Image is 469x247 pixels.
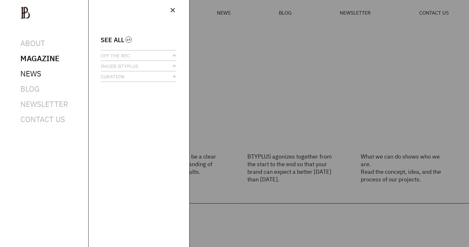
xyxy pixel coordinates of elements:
[101,74,124,79] span: CURATION
[20,38,45,48] a: ABOUT
[20,99,68,109] a: NEWSLETTER
[101,71,177,81] a: CURATION
[20,53,59,63] span: MAGAZINE
[20,114,65,124] a: CONTACT US
[101,50,177,61] a: OFF THE REC
[101,37,124,42] span: SEE ALL
[101,61,177,71] a: INSIDE BTYPLUS
[101,53,130,58] span: OFF THE REC
[20,84,40,94] a: BLOG
[169,6,177,14] span: close
[20,6,30,19] img: ba379d5522eb3.png
[20,68,41,79] a: NEWS
[101,64,138,68] span: INSIDE BTYPLUS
